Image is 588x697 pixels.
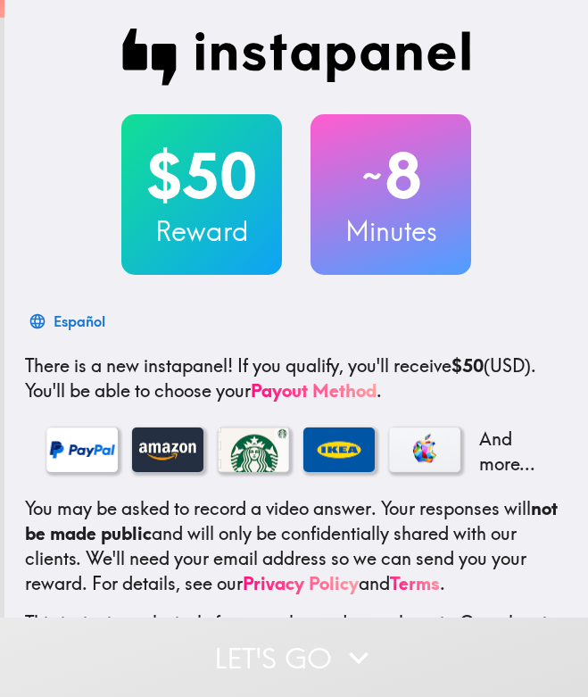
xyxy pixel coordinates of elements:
[25,610,567,660] p: This invite is exclusively for you, please do not share it. Complete it soon because spots are li...
[451,354,484,377] b: $50
[311,139,471,212] h2: 8
[390,572,440,594] a: Terms
[311,212,471,250] h3: Minutes
[25,353,567,403] p: If you qualify, you'll receive (USD) . You'll be able to choose your .
[243,572,359,594] a: Privacy Policy
[360,149,385,203] span: ~
[54,309,105,334] div: Español
[475,427,546,477] p: And more...
[25,303,112,339] button: Español
[25,497,558,544] b: not be made public
[121,212,282,250] h3: Reward
[251,379,377,402] a: Payout Method
[25,354,233,377] span: There is a new instapanel!
[25,496,567,596] p: You may be asked to record a video answer. Your responses will and will only be confidentially sh...
[121,29,471,86] img: Instapanel
[121,139,282,212] h2: $50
